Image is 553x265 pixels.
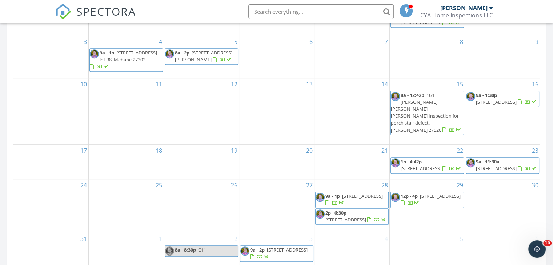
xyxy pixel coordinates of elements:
img: joshua_head_shot_1_sized_down.jpg [466,92,475,101]
a: 9a - 11:30a [STREET_ADDRESS] [476,158,537,172]
a: Go to August 13, 2025 [305,78,314,90]
span: 8a - 8:30p [175,246,196,253]
a: Go to August 10, 2025 [79,78,88,90]
span: [STREET_ADDRESS][PERSON_NAME] [175,49,232,63]
a: Go to August 9, 2025 [534,36,540,48]
span: 8a - 2p [175,49,189,56]
a: Go to August 18, 2025 [154,145,164,156]
td: Go to August 19, 2025 [164,144,239,179]
a: 9a - 2p [STREET_ADDRESS] [250,246,308,260]
td: Go to August 30, 2025 [465,179,540,233]
a: 9a - 1p [STREET_ADDRESS] [325,193,383,206]
img: joshua_head_shot_1_sized_down.jpg [316,193,325,202]
span: [STREET_ADDRESS] [476,99,517,105]
span: [STREET_ADDRESS] lot 38, Mebane 27302 [100,49,157,63]
a: Go to August 17, 2025 [79,145,88,156]
td: Go to August 8, 2025 [389,36,465,78]
img: joshua_head_shot_1_sized_down.jpg [391,158,400,167]
div: [PERSON_NAME] [440,4,488,12]
td: Go to August 5, 2025 [164,36,239,78]
td: Go to August 11, 2025 [88,78,164,144]
td: Go to August 16, 2025 [465,78,540,144]
td: Go to August 15, 2025 [389,78,465,144]
a: Go to August 11, 2025 [154,78,164,90]
a: 8a - 2p [STREET_ADDRESS][PERSON_NAME] [165,48,238,65]
span: [STREET_ADDRESS] [476,165,517,172]
a: Go to August 29, 2025 [455,179,465,191]
img: The Best Home Inspection Software - Spectora [55,4,71,20]
a: 2p - 6:30p [STREET_ADDRESS] [315,208,389,225]
span: [STREET_ADDRESS] [267,246,308,253]
td: Go to August 25, 2025 [88,179,164,233]
span: SPECTORA [76,4,136,19]
img: joshua_head_shot_1_sized_down.jpg [391,92,400,101]
a: Go to August 23, 2025 [530,145,540,156]
img: joshua_head_shot_1_sized_down.jpg [165,246,174,256]
td: Go to August 27, 2025 [239,179,314,233]
a: 1p - 4:42p [STREET_ADDRESS] [401,158,462,172]
a: Go to August 31, 2025 [79,233,88,245]
a: Go to August 5, 2025 [233,36,239,48]
img: joshua_head_shot_1_sized_down.jpg [466,158,475,167]
a: Go to August 4, 2025 [157,36,164,48]
img: joshua_head_shot_1_sized_down.jpg [391,193,400,202]
input: Search everything... [248,4,394,19]
a: 9a - 1:30p [STREET_ADDRESS] [476,92,537,105]
a: Go to August 3, 2025 [82,36,88,48]
td: Go to August 6, 2025 [239,36,314,78]
a: 1p - 4:42p [STREET_ADDRESS] [390,157,464,174]
a: Go to September 6, 2025 [534,233,540,245]
td: Go to August 29, 2025 [389,179,465,233]
a: Go to August 24, 2025 [79,179,88,191]
span: 9a - 11:30a [476,158,500,165]
a: Go to August 7, 2025 [383,36,389,48]
span: 2p - 6:30p [325,209,346,216]
span: 1p - 4:42p [401,158,422,165]
td: Go to August 22, 2025 [389,144,465,179]
td: Go to August 3, 2025 [13,36,88,78]
a: 12p - 4p [STREET_ADDRESS] [390,192,464,208]
span: 9a - 1p [100,49,114,56]
a: Go to August 22, 2025 [455,145,465,156]
a: 12p - 4p [STREET_ADDRESS] [401,193,461,206]
a: 9a - 1p [STREET_ADDRESS] [315,192,389,208]
a: Go to August 6, 2025 [308,36,314,48]
td: Go to August 14, 2025 [314,78,389,144]
a: Go to August 21, 2025 [380,145,389,156]
a: Go to August 8, 2025 [458,36,465,48]
a: Go to August 19, 2025 [229,145,239,156]
a: Go to August 14, 2025 [380,78,389,90]
div: CYA Home Inspections LLC [420,12,493,19]
td: Go to August 10, 2025 [13,78,88,144]
a: Go to September 4, 2025 [383,233,389,245]
a: 2p - 6:30p [STREET_ADDRESS] [325,209,387,223]
a: Go to September 2, 2025 [233,233,239,245]
img: joshua_head_shot_1_sized_down.jpg [240,246,249,256]
span: 164 [PERSON_NAME] [PERSON_NAME] [PERSON_NAME] Inspection for porch stair defect, [PERSON_NAME] 27520 [391,92,459,133]
td: Go to August 7, 2025 [314,36,389,78]
a: 9a - 1p [STREET_ADDRESS] lot 38, Mebane 27302 [89,48,163,72]
a: 9a - 1:30p [STREET_ADDRESS] [466,91,540,107]
td: Go to August 20, 2025 [239,144,314,179]
span: Off [198,246,205,253]
a: SPECTORA [55,10,136,25]
a: 8a - 12:42p 164 [PERSON_NAME] [PERSON_NAME] [PERSON_NAME] Inspection for porch stair defect, [PER... [390,91,464,135]
span: 9a - 2p [250,246,265,253]
a: 8a - 12:42p 164 [PERSON_NAME] [PERSON_NAME] [PERSON_NAME] Inspection for porch stair defect, [PER... [391,92,462,133]
span: [STREET_ADDRESS] [342,193,383,199]
a: 8a - 2p [STREET_ADDRESS][PERSON_NAME] [175,49,232,63]
td: Go to August 13, 2025 [239,78,314,144]
a: 9a - 11:30a [STREET_ADDRESS] [466,157,540,174]
img: joshua_head_shot_1_sized_down.jpg [90,49,99,58]
td: Go to August 17, 2025 [13,144,88,179]
a: Go to August 25, 2025 [154,179,164,191]
img: joshua_head_shot_1_sized_down.jpg [316,209,325,219]
td: Go to August 21, 2025 [314,144,389,179]
td: Go to August 23, 2025 [465,144,540,179]
span: [STREET_ADDRESS] [401,165,441,172]
a: Go to September 1, 2025 [157,233,164,245]
td: Go to August 28, 2025 [314,179,389,233]
td: Go to August 9, 2025 [465,36,540,78]
a: 9a - 1p [STREET_ADDRESS] lot 38, Mebane 27302 [90,49,157,70]
td: Go to August 18, 2025 [88,144,164,179]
